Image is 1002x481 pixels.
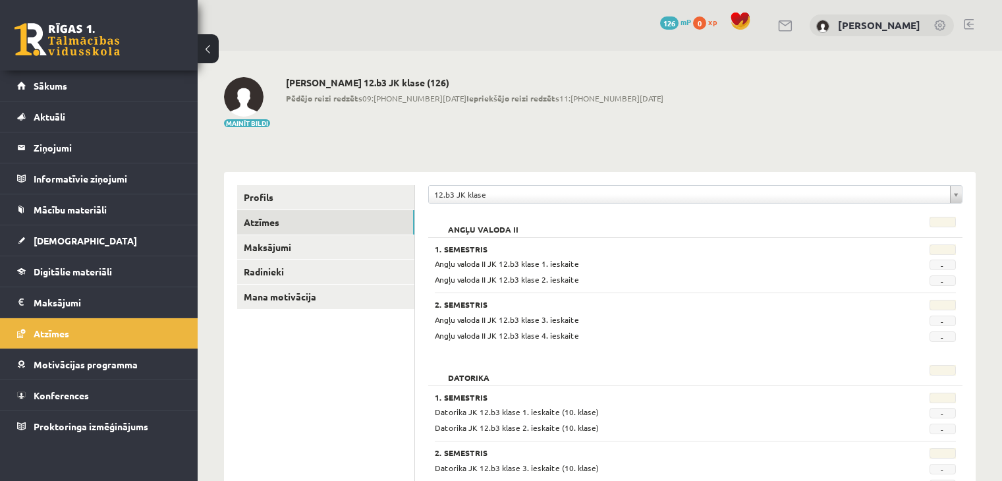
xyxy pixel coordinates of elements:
h3: 2. Semestris [435,300,866,309]
span: Konferences [34,389,89,401]
span: mP [681,16,691,27]
a: Sākums [17,71,181,101]
span: 126 [660,16,679,30]
a: 126 mP [660,16,691,27]
a: Radinieki [237,260,414,284]
span: - [930,424,956,434]
span: 12.b3 JK klase [434,186,945,203]
h3: 2. Semestris [435,448,866,457]
b: Iepriekšējo reizi redzēts [466,93,559,103]
span: - [930,331,956,342]
a: [PERSON_NAME] [838,18,920,32]
span: Mācību materiāli [34,204,107,215]
legend: Ziņojumi [34,132,181,163]
a: Atzīmes [17,318,181,349]
a: Mana motivācija [237,285,414,309]
legend: Maksājumi [34,287,181,318]
a: Rīgas 1. Tālmācības vidusskola [14,23,120,56]
span: Angļu valoda II JK 12.b3 klase 3. ieskaite [435,314,579,325]
span: [DEMOGRAPHIC_DATA] [34,235,137,246]
span: Datorika JK 12.b3 klase 1. ieskaite (10. klase) [435,407,599,417]
a: Informatīvie ziņojumi [17,163,181,194]
a: Mācību materiāli [17,194,181,225]
span: - [930,408,956,418]
a: Digitālie materiāli [17,256,181,287]
span: - [930,464,956,474]
a: Atzīmes [237,210,414,235]
img: Alens Ulpis [816,20,829,33]
h3: 1. Semestris [435,393,866,402]
h2: Datorika [435,365,503,378]
span: xp [708,16,717,27]
span: Datorika JK 12.b3 klase 3. ieskaite (10. klase) [435,463,599,473]
span: Atzīmes [34,327,69,339]
a: Maksājumi [17,287,181,318]
a: [DEMOGRAPHIC_DATA] [17,225,181,256]
a: Maksājumi [237,235,414,260]
h2: Angļu valoda II [435,217,532,230]
span: Angļu valoda II JK 12.b3 klase 1. ieskaite [435,258,579,269]
a: Profils [237,185,414,210]
a: Aktuāli [17,101,181,132]
a: Proktoringa izmēģinājums [17,411,181,441]
h2: [PERSON_NAME] 12.b3 JK klase (126) [286,77,663,88]
b: Pēdējo reizi redzēts [286,93,362,103]
a: Ziņojumi [17,132,181,163]
button: Mainīt bildi [224,119,270,127]
span: Angļu valoda II JK 12.b3 klase 2. ieskaite [435,274,579,285]
span: - [930,316,956,326]
a: Konferences [17,380,181,410]
span: Motivācijas programma [34,358,138,370]
span: Angļu valoda II JK 12.b3 klase 4. ieskaite [435,330,579,341]
span: Proktoringa izmēģinājums [34,420,148,432]
span: 0 [693,16,706,30]
h3: 1. Semestris [435,244,866,254]
span: Sākums [34,80,67,92]
span: - [930,260,956,270]
img: Alens Ulpis [224,77,264,117]
span: Aktuāli [34,111,65,123]
a: 12.b3 JK klase [429,186,962,203]
span: - [930,275,956,286]
a: 0 xp [693,16,723,27]
legend: Informatīvie ziņojumi [34,163,181,194]
span: 09:[PHONE_NUMBER][DATE] 11:[PHONE_NUMBER][DATE] [286,92,663,104]
a: Motivācijas programma [17,349,181,380]
span: Digitālie materiāli [34,266,112,277]
span: Datorika JK 12.b3 klase 2. ieskaite (10. klase) [435,422,599,433]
